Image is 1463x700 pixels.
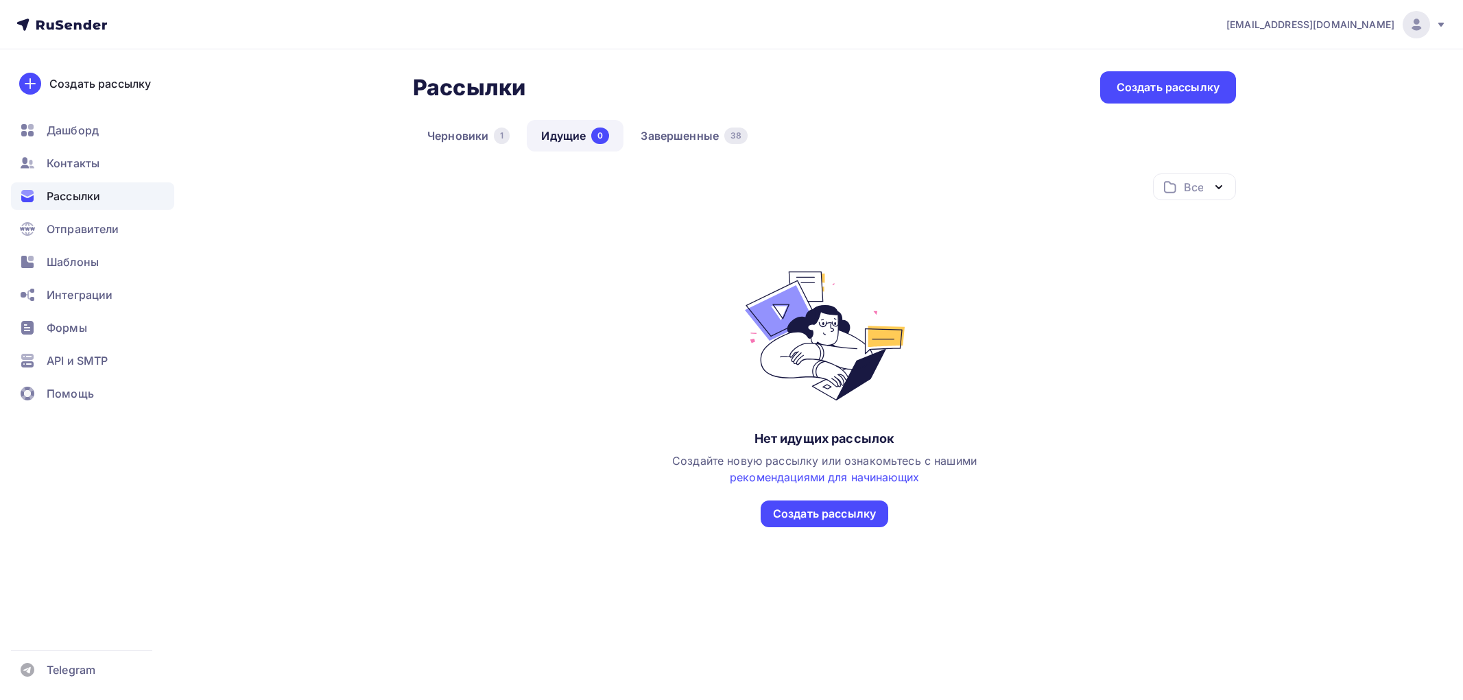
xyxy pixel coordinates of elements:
span: Отправители [47,221,119,237]
a: Завершенные38 [626,120,762,152]
span: API и SMTP [47,352,108,369]
div: 38 [724,128,748,144]
span: [EMAIL_ADDRESS][DOMAIN_NAME] [1226,18,1394,32]
span: Формы [47,319,87,336]
div: 1 [494,128,510,144]
span: Помощь [47,385,94,402]
div: Создать рассылку [1117,80,1220,95]
span: Интеграции [47,287,112,303]
a: Отправители [11,215,174,243]
button: Все [1153,173,1236,200]
a: Шаблоны [11,248,174,276]
a: Дашборд [11,117,174,144]
span: Шаблоны [47,254,99,270]
a: рекомендациями для начинающих [730,470,919,484]
span: Рассылки [47,188,100,204]
div: Все [1184,179,1203,195]
a: Контакты [11,149,174,177]
a: [EMAIL_ADDRESS][DOMAIN_NAME] [1226,11,1447,38]
div: 0 [591,128,609,144]
div: Нет идущих рассылок [754,431,895,447]
a: Формы [11,314,174,341]
div: Создать рассылку [49,75,151,92]
a: Черновики1 [413,120,524,152]
div: Создать рассылку [773,506,876,522]
span: Дашборд [47,122,99,138]
span: Telegram [47,662,95,678]
span: Контакты [47,155,99,171]
a: Рассылки [11,182,174,210]
span: Создайте новую рассылку или ознакомьтесь с нашими [672,454,977,484]
h2: Рассылки [413,74,525,101]
a: Идущие0 [527,120,623,152]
